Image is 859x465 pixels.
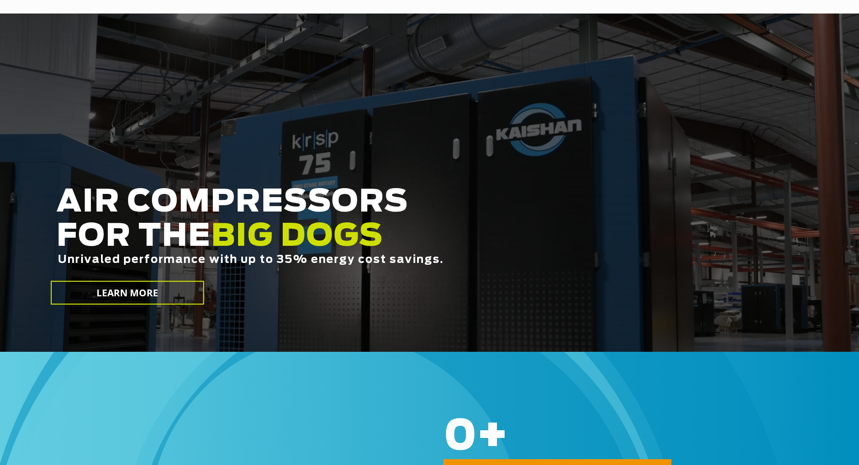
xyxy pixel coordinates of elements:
span: LEARN MORE [96,286,158,299]
span: BIG DOGS [211,221,383,252]
a: LEARN MORE [51,281,204,305]
h6: + [444,431,824,443]
span: Unrivaled performance with up to 35% energy cost savings. [58,254,444,265]
h2: AIR COMPRESSORS FOR THE [56,185,677,294]
span: 0 [444,416,477,458]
